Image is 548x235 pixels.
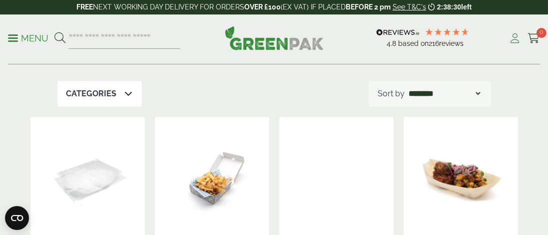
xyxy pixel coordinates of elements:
strong: BEFORE 2 pm [346,3,391,11]
a: 0 [528,31,540,46]
span: left [461,3,472,11]
strong: OVER £100 [244,3,281,11]
i: Cart [528,33,540,43]
div: 4.79 Stars [425,27,470,36]
a: See T&C's [393,3,426,11]
strong: FREE [76,3,93,11]
img: REVIEWS.io [376,29,420,36]
button: Open CMP widget [5,206,29,230]
span: 4.8 [387,39,398,47]
p: Categories [66,88,117,100]
span: Based on [398,39,429,47]
i: My Account [509,33,522,43]
a: Menu [8,32,48,42]
span: reviews [439,39,464,47]
img: GreenPak Supplies [225,26,324,50]
select: Shop order [407,88,482,100]
span: 2:38:30 [437,3,461,11]
span: 0 [537,28,547,38]
p: Menu [8,32,48,44]
p: Sort by [378,88,405,100]
span: 216 [429,39,439,47]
